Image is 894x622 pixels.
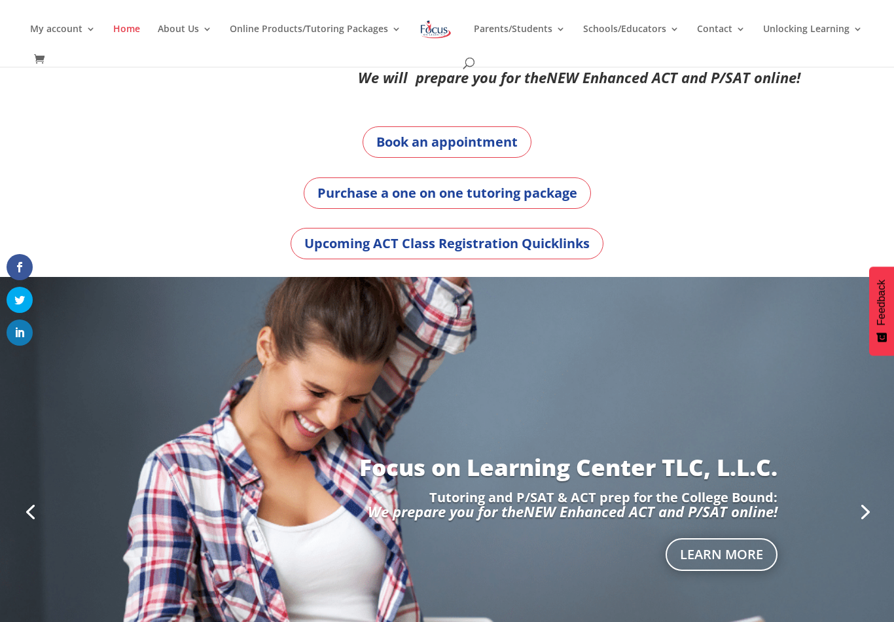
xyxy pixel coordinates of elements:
[368,502,524,521] em: We prepare you for the
[763,24,863,55] a: Unlocking Learning
[474,24,565,55] a: Parents/Students
[113,24,140,55] a: Home
[697,24,745,55] a: Contact
[666,538,778,571] a: Learn More
[291,228,603,259] a: Upcoming ACT Class Registration Quicklinks
[583,24,679,55] a: Schools/Educators
[116,491,778,504] p: Tutoring and P/SAT & ACT prep for the College Bound:
[546,67,800,87] em: NEW Enhanced ACT and P/SAT online!
[876,280,887,325] span: Feedback
[363,126,531,158] a: Book an appointment
[158,24,212,55] a: About Us
[304,177,591,209] a: Purchase a one on one tutoring package
[419,18,453,41] img: Focus on Learning
[358,67,546,87] em: We will prepare you for the
[30,24,96,55] a: My account
[359,452,778,483] a: Focus on Learning Center TLC, L.L.C.
[230,24,401,55] a: Online Products/Tutoring Packages
[869,266,894,356] button: Feedback - Show survey
[524,502,778,521] em: NEW Enhanced ACT and P/SAT online!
